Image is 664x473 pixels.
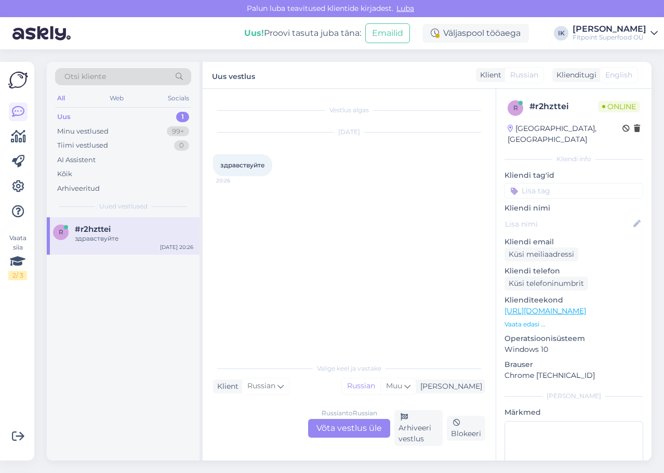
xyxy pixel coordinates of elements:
p: Chrome [TECHNICAL_ID] [504,370,643,381]
a: [URL][DOMAIN_NAME] [504,306,586,316]
div: Russian [342,378,380,394]
div: [DATE] [213,127,485,137]
div: Võta vestlus üle [308,419,390,438]
div: Proovi tasuta juba täna: [244,27,361,40]
p: Vaata edasi ... [504,320,643,329]
div: [PERSON_NAME] [416,381,482,392]
span: здравствуйте [220,161,265,169]
div: 2 / 3 [8,271,27,280]
div: Vaata siia [8,233,27,280]
div: # r2hzttei [529,100,598,113]
button: Emailid [365,23,410,43]
div: Väljaspool tööaega [422,24,529,43]
p: Kliendi tag'id [504,170,643,181]
div: Küsi meiliaadressi [504,247,578,261]
div: Arhiveeri vestlus [394,410,443,446]
div: здравствуйте [75,234,193,243]
p: Klienditeekond [504,295,643,306]
p: Windows 10 [504,344,643,355]
a: [PERSON_NAME]Fitpoint Superfood OÜ [573,25,658,42]
div: Socials [166,91,191,105]
div: IK [554,26,568,41]
label: Uus vestlus [212,68,255,82]
div: Vestlus algas [213,106,485,115]
input: Lisa tag [504,183,643,199]
p: Kliendi telefon [504,266,643,277]
b: Uus! [244,28,264,38]
p: Brauser [504,359,643,370]
div: Arhiveeritud [57,183,100,194]
p: Kliendi email [504,237,643,247]
input: Lisa nimi [505,218,631,230]
p: Märkmed [504,407,643,418]
div: 99+ [167,126,189,137]
div: [PERSON_NAME] [573,25,646,33]
span: Uued vestlused [99,202,148,211]
div: 1 [176,112,189,122]
div: [GEOGRAPHIC_DATA], [GEOGRAPHIC_DATA] [508,123,622,145]
span: Online [598,101,640,112]
div: Kõik [57,169,72,179]
div: Klienditugi [552,70,596,81]
div: Fitpoint Superfood OÜ [573,33,646,42]
span: r [59,228,63,236]
div: Uus [57,112,71,122]
span: r [513,104,518,112]
div: Klient [476,70,501,81]
div: Web [108,91,126,105]
span: Luba [393,4,417,13]
span: #r2hzttei [75,225,111,234]
p: Operatsioonisüsteem [504,333,643,344]
div: Küsi telefoninumbrit [504,277,588,291]
div: Minu vestlused [57,126,109,137]
img: Askly Logo [8,70,28,90]
div: [PERSON_NAME] [504,391,643,401]
div: Tiimi vestlused [57,140,108,151]
div: Klient [213,381,238,392]
span: English [605,70,632,81]
div: [DATE] 20:26 [160,243,193,251]
div: Blokeeri [447,416,485,441]
span: 20:26 [216,177,255,185]
span: Russian [247,380,275,392]
span: Otsi kliente [64,71,106,82]
div: Valige keel ja vastake [213,364,485,373]
p: Kliendi nimi [504,203,643,214]
span: Muu [386,381,402,390]
div: AI Assistent [57,155,96,165]
span: Russian [510,70,538,81]
div: Russian to Russian [322,409,377,418]
div: Kliendi info [504,154,643,164]
div: 0 [174,140,189,151]
div: All [55,91,67,105]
